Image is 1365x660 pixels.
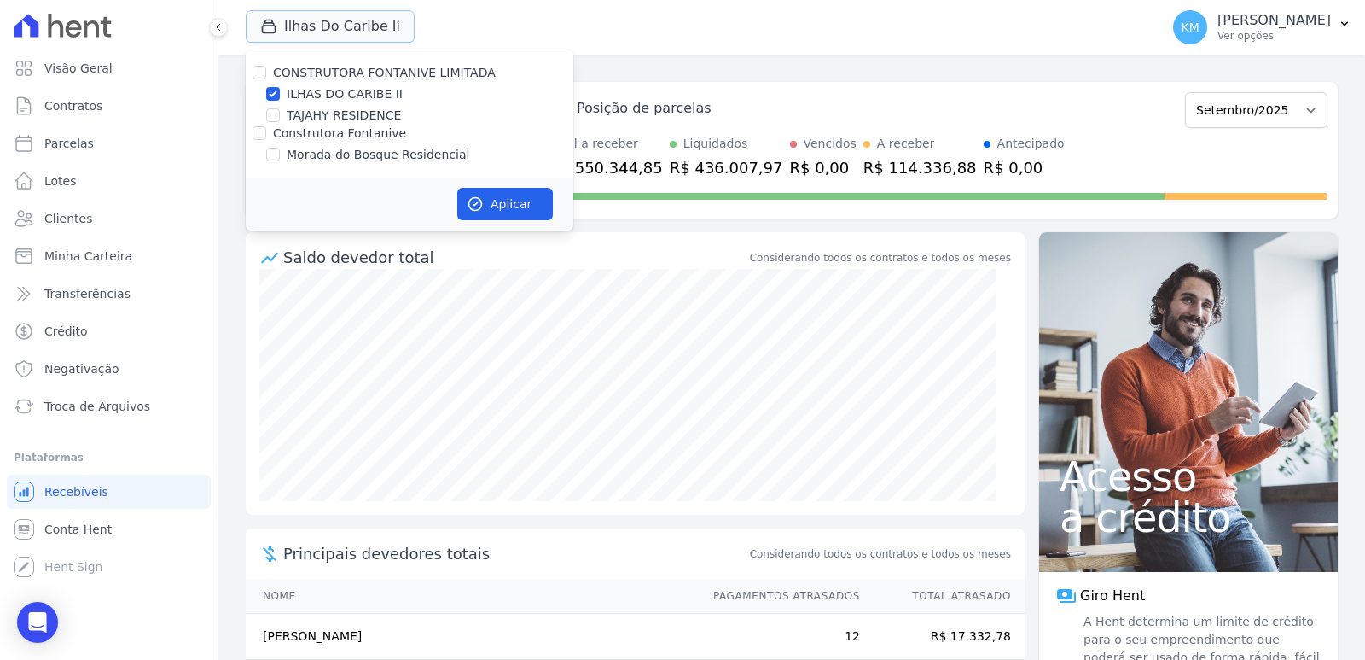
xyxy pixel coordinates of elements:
div: Open Intercom Messenger [17,602,58,643]
a: Negativação [7,352,211,386]
label: Construtora Fontanive [273,126,406,140]
span: KM [1181,21,1199,33]
label: Morada do Bosque Residencial [287,146,469,164]
td: [PERSON_NAME] [246,614,697,660]
span: a crédito [1060,497,1317,538]
span: Acesso [1060,456,1317,497]
div: Vencidos [804,135,857,153]
span: Clientes [44,210,92,227]
button: Aplicar [457,188,553,220]
span: Conta Hent [44,521,112,538]
span: Crédito [44,323,88,340]
span: Giro Hent [1080,586,1145,606]
a: Visão Geral [7,51,211,85]
label: CONSTRUTORA FONTANIVE LIMITADA [273,66,496,79]
div: R$ 114.336,88 [863,156,977,179]
label: ILHAS DO CARIBE II [287,85,403,103]
span: Troca de Arquivos [44,398,150,415]
div: R$ 550.344,85 [549,156,663,179]
div: Liquidados [683,135,748,153]
span: Principais devedores totais [283,542,746,565]
div: Posição de parcelas [577,98,712,119]
a: Transferências [7,277,211,311]
div: Total a receber [549,135,663,153]
a: Conta Hent [7,512,211,546]
div: R$ 0,00 [790,156,857,179]
span: Transferências [44,285,131,302]
a: Troca de Arquivos [7,389,211,423]
button: KM [PERSON_NAME] Ver opções [1159,3,1365,51]
th: Pagamentos Atrasados [697,579,861,614]
th: Total Atrasado [861,579,1025,614]
p: Ver opções [1217,29,1331,43]
a: Clientes [7,202,211,236]
div: A receber [877,135,935,153]
a: Contratos [7,89,211,123]
span: Minha Carteira [44,248,132,265]
button: Ilhas Do Caribe Ii [246,10,415,43]
span: Lotes [44,172,77,190]
a: Crédito [7,314,211,348]
a: Minha Carteira [7,239,211,273]
span: Visão Geral [44,60,113,77]
div: Saldo devedor total [283,246,746,269]
a: Lotes [7,164,211,198]
span: Considerando todos os contratos e todos os meses [750,546,1011,562]
div: Considerando todos os contratos e todos os meses [750,250,1011,266]
span: Parcelas [44,135,94,152]
span: Negativação [44,360,119,377]
p: [PERSON_NAME] [1217,12,1331,29]
div: Antecipado [997,135,1065,153]
div: Plataformas [14,447,204,468]
th: Nome [246,579,697,614]
span: Recebíveis [44,483,108,500]
label: TAJAHY RESIDENCE [287,107,401,125]
span: Contratos [44,97,102,114]
td: 12 [697,614,861,660]
div: R$ 436.007,97 [670,156,783,179]
div: R$ 0,00 [984,156,1065,179]
a: Recebíveis [7,475,211,509]
a: Parcelas [7,126,211,161]
td: R$ 17.332,78 [861,614,1025,660]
